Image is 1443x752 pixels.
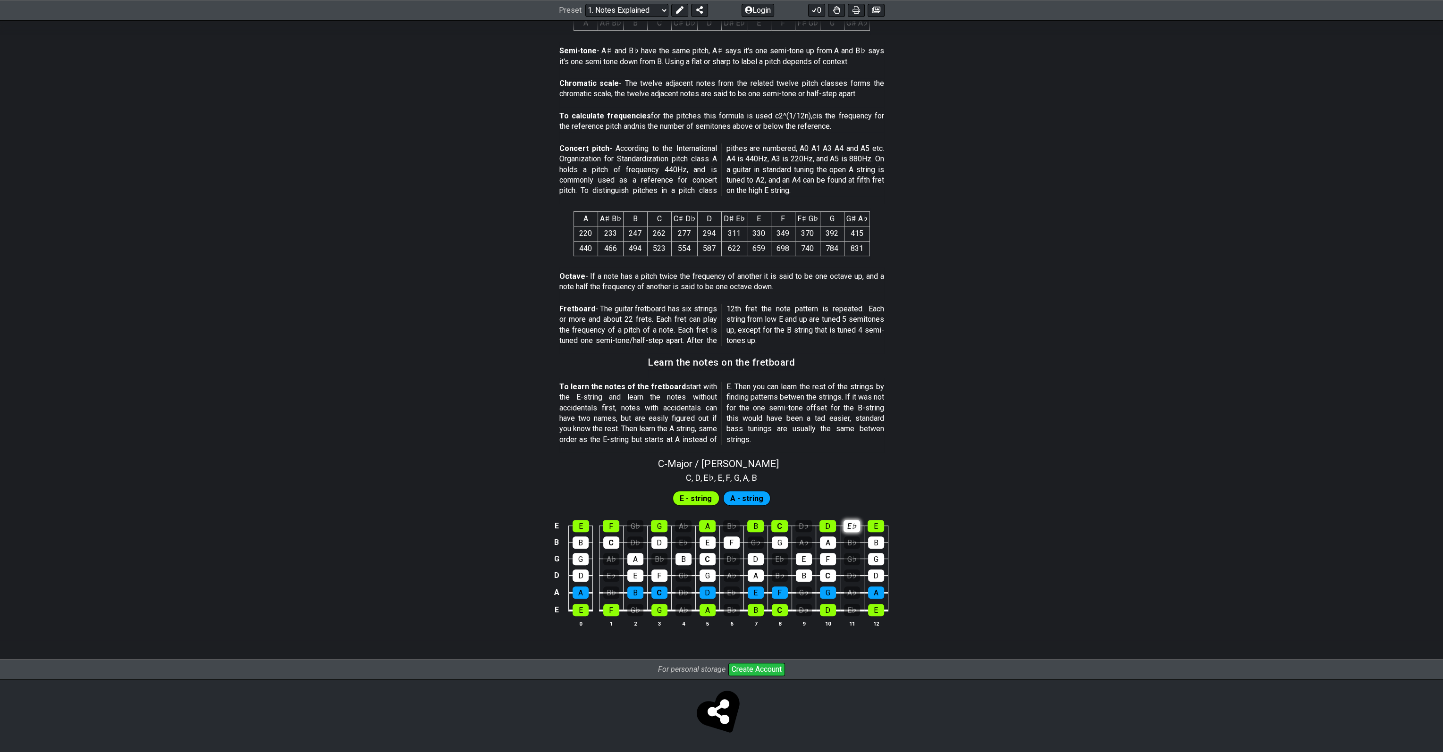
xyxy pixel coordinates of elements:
div: A [820,536,836,549]
th: F [771,211,795,226]
div: G♭ [844,553,860,565]
td: 262 [647,226,671,241]
div: D [868,569,884,582]
td: 698 [771,241,795,256]
div: E♭ [603,569,619,582]
td: 349 [771,226,795,241]
td: 277 [671,226,697,241]
p: start with the E-string and learn the notes without accidentals first, notes with accidentals can... [559,382,884,445]
td: C♯ D♭ [671,16,697,30]
div: A [573,586,589,599]
div: E [573,520,589,532]
p: - A♯ and B♭ have the same pitch, A♯ says it's one semi-tone up from A and B♭ says it's one semi t... [559,46,884,67]
div: A♭ [675,604,692,616]
div: B♭ [651,553,667,565]
button: Edit Preset [671,4,688,17]
h3: Learn the notes on the fretboard [648,357,795,368]
div: A [627,553,643,565]
td: E [551,601,562,619]
strong: To calculate frequencies [559,111,651,120]
td: C [647,16,671,30]
div: A♭ [796,536,812,549]
th: 1 [599,618,623,628]
div: D♭ [675,586,692,599]
th: G♯ A♭ [844,211,869,226]
span: , [700,471,704,484]
div: G [772,536,788,549]
th: 9 [792,618,816,628]
div: D [819,520,836,532]
div: D♭ [796,604,812,616]
span: C - Major / [PERSON_NAME] [658,458,779,469]
div: G♭ [748,536,764,549]
div: F [820,553,836,565]
td: 523 [647,241,671,256]
div: G [868,553,884,565]
th: 4 [671,618,695,628]
strong: Octave [559,272,585,281]
div: E♭ [844,520,860,532]
div: E♭ [772,553,788,565]
div: A♭ [675,520,692,532]
td: 466 [598,241,623,256]
span: F [726,471,730,484]
th: C [647,211,671,226]
th: 11 [840,618,864,628]
button: Share Preset [691,4,708,17]
em: n [635,122,640,131]
td: 415 [844,226,869,241]
td: 740 [795,241,820,256]
span: , [740,471,743,484]
td: D [551,567,562,584]
td: 659 [747,241,771,256]
td: G♯ A♭ [844,16,869,30]
div: A [699,520,716,532]
th: 10 [816,618,840,628]
div: D [820,604,836,616]
button: Print [848,4,865,17]
div: E [868,604,884,616]
div: F [724,536,740,549]
span: G [734,471,740,484]
th: E [747,211,771,226]
th: D [697,211,721,226]
span: , [692,471,695,484]
span: Preset [559,6,582,15]
span: , [730,471,734,484]
div: B [675,553,692,565]
td: 392 [820,226,844,241]
div: D [651,536,667,549]
button: Toggle Dexterity for all fretkits [828,4,845,17]
button: Create image [868,4,885,17]
td: 311 [721,226,747,241]
td: E [551,518,562,535]
div: G♭ [627,520,643,532]
div: E [748,586,764,599]
div: G♭ [675,569,692,582]
td: D♯ E♭ [721,16,747,30]
td: F [771,16,795,30]
td: 831 [844,241,869,256]
span: Click to store and share! [699,692,744,737]
th: 12 [864,618,888,628]
td: D [697,16,721,30]
div: B♭ [723,520,740,532]
td: 233 [598,226,623,241]
button: 0 [808,4,825,17]
td: 370 [795,226,820,241]
strong: To learn the notes of the fretboard [559,382,686,391]
span: A [743,471,748,484]
p: - The twelve adjacent notes from the related twelve pitch classes forms the chromatic scale, the ... [559,78,884,100]
div: C [820,569,836,582]
span: D [695,471,700,484]
i: For personal storage [658,665,726,674]
div: E [573,604,589,616]
div: B [573,536,589,549]
div: B♭ [844,536,860,549]
span: , [723,471,726,484]
td: 330 [747,226,771,241]
div: D♭ [724,553,740,565]
th: 0 [569,618,593,628]
div: C [651,586,667,599]
div: B [796,569,812,582]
